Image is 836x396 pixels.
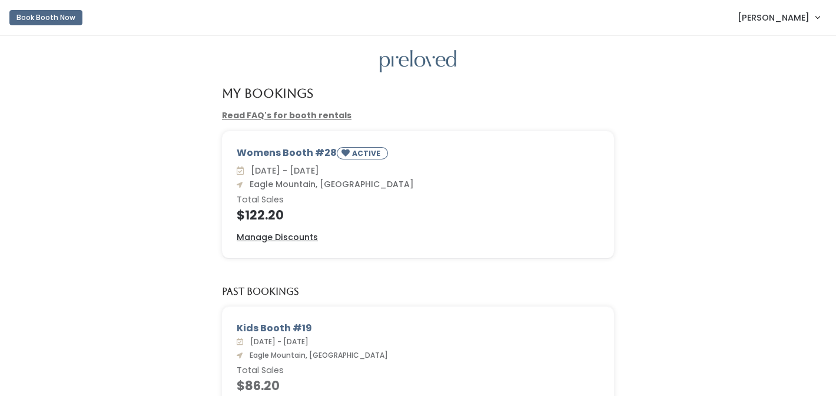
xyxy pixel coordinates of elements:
h6: Total Sales [237,366,599,375]
img: preloved logo [380,50,456,73]
span: [DATE] - [DATE] [246,337,308,347]
span: Eagle Mountain, [GEOGRAPHIC_DATA] [245,178,414,190]
h4: $86.20 [237,379,599,392]
h4: $122.20 [237,208,599,222]
a: Read FAQ's for booth rentals [222,109,351,121]
div: Kids Booth #19 [237,321,599,335]
h6: Total Sales [237,195,599,205]
a: Manage Discounts [237,231,318,244]
span: Eagle Mountain, [GEOGRAPHIC_DATA] [245,350,388,360]
h4: My Bookings [222,86,313,100]
h5: Past Bookings [222,287,299,297]
span: [DATE] - [DATE] [246,165,319,177]
a: [PERSON_NAME] [726,5,831,30]
u: Manage Discounts [237,231,318,243]
a: Book Booth Now [9,5,82,31]
small: ACTIVE [352,148,383,158]
span: [PERSON_NAME] [738,11,810,24]
div: Womens Booth #28 [237,146,599,164]
button: Book Booth Now [9,10,82,25]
